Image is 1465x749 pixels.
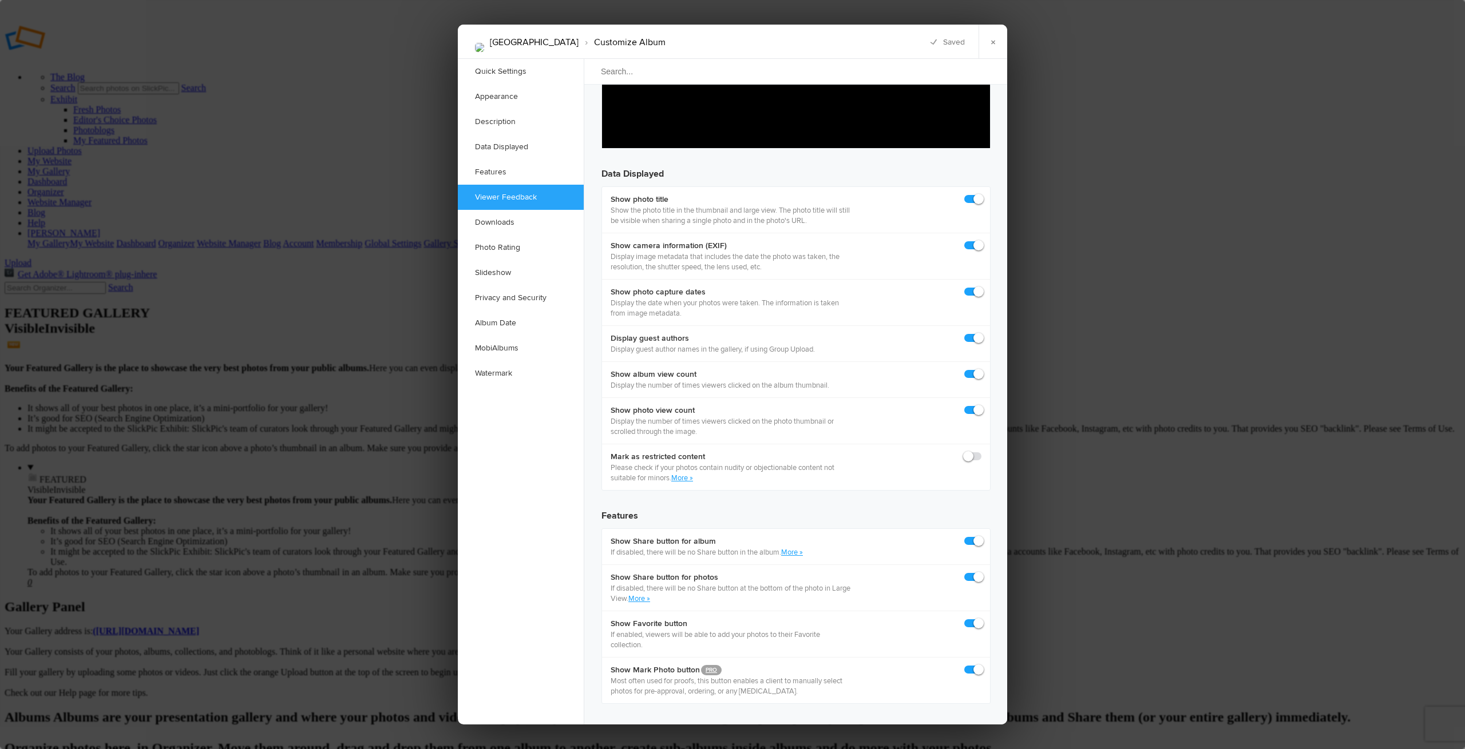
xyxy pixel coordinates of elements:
[9,7,379,62] p: Alexandria - Maternity Photos 2025 While every mother is beautiful, here are a few wonderful imag...
[611,416,852,437] p: Display the number of times viewers clicked on the photo thumbnail or scrolled through the image.
[458,59,584,84] a: Quick Settings
[601,713,991,736] h3: Viewer Feedback Options
[611,664,852,676] b: Show Mark Photo button
[601,500,991,523] h3: Features
[611,298,852,318] p: Display the date when your photos were taken. The information is taken from image metadata.
[611,344,815,354] p: Display guest author names in the gallery, if using Group Upload.
[458,185,584,210] a: Viewer Feedback
[611,536,803,547] b: Show Share button for album
[611,451,852,463] b: Mark as restricted content
[611,630,852,650] p: If enabled, viewers will be able to add your photos to their Favorite collection.
[458,361,584,386] a: Watermark
[458,336,584,361] a: MobiAlbums
[611,583,852,604] p: If disabled, there will be no Share button at the bottom of the photo in Large View.
[611,572,852,583] b: Show Share button for photos
[671,473,693,483] a: More »
[611,463,852,483] p: Please check if your photos contain nudity or objectionable content not suitable for minors.
[611,194,852,205] b: Show photo title
[601,158,991,181] h3: Data Displayed
[458,260,584,285] a: Slideshow
[979,25,1007,59] a: ×
[458,210,584,235] a: Downloads
[611,286,852,298] b: Show photo capture dates
[458,134,584,160] a: Data Displayed
[781,548,803,557] a: More »
[458,160,584,185] a: Features
[583,58,1009,85] input: Search...
[611,380,829,391] p: Display the number of times viewers clicked on the album thumbnail.
[611,547,803,557] p: If disabled, there will be no Share button in the album.
[458,235,584,260] a: Photo Rating
[611,405,852,416] b: Show photo view count
[611,205,852,226] p: Show the photo title in the thumbnail and large view. The photo title will still be visible when ...
[579,33,666,52] li: Customize Album
[458,310,584,336] a: Album Date
[475,43,484,52] img: 7IV6396.jpg
[458,285,584,310] a: Privacy and Security
[611,618,852,630] b: Show Favorite button
[611,240,852,252] b: Show camera information (EXIF)
[458,109,584,134] a: Description
[611,252,852,272] p: Display image metadata that includes the date the photo was taken, the resolution, the shutter sp...
[490,33,579,52] li: [GEOGRAPHIC_DATA]
[458,84,584,109] a: Appearance
[611,369,829,380] b: Show album view count
[701,665,722,675] a: PRO
[611,676,852,696] p: Most often used for proofs, this button enables a client to manually select photos for pre-approv...
[132,49,223,60] a: [URL][DOMAIN_NAME]
[628,594,650,603] a: More »
[611,333,815,344] b: Display guest authors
